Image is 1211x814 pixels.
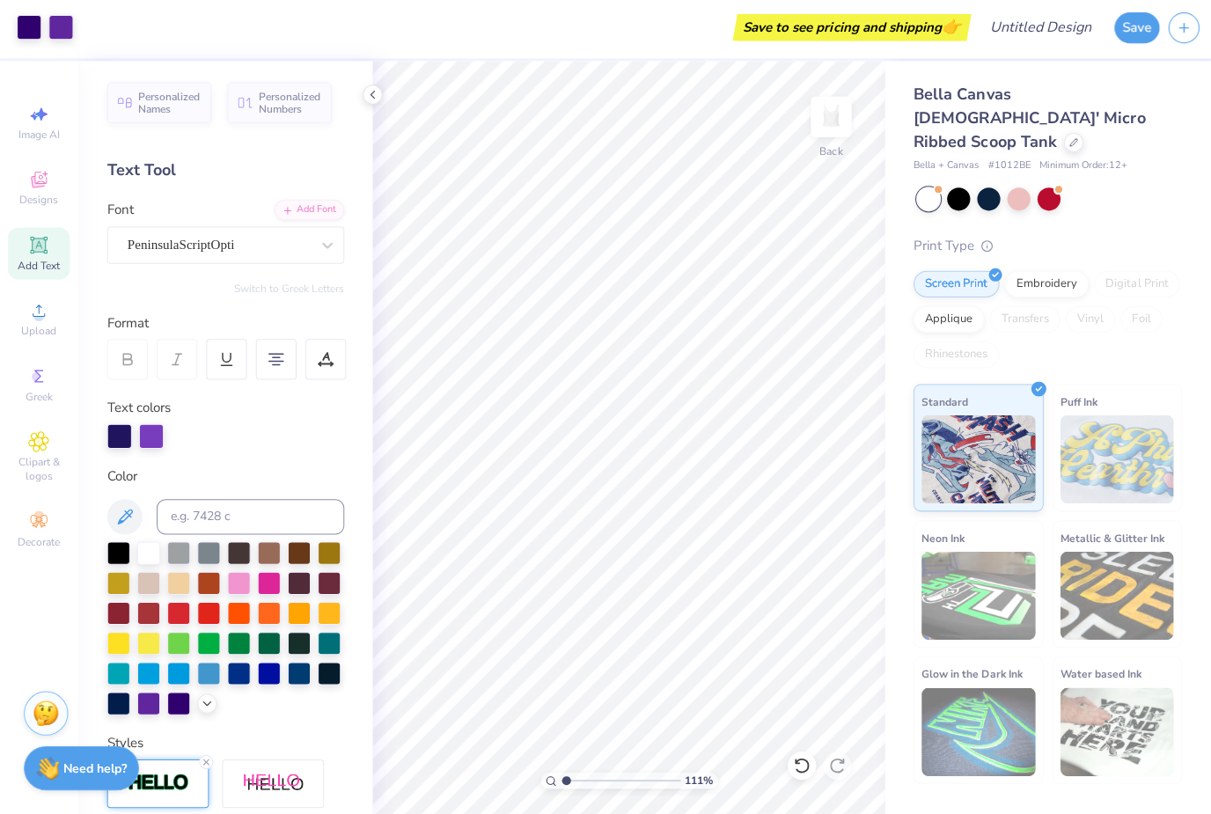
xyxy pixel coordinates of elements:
[917,687,1031,775] img: Glow in the Dark Ink
[909,308,980,334] div: Applique
[682,772,710,788] span: 111 %
[917,393,964,412] span: Standard
[107,399,171,419] label: Text colors
[64,759,128,776] strong: Need help?
[909,343,994,370] div: Rhinestones
[734,18,962,44] div: Save to see pricing and shipping
[1089,273,1174,299] div: Digital Print
[1055,552,1169,640] img: Metallic & Glitter Ink
[26,391,54,405] span: Greek
[138,93,201,118] span: Personalized Names
[1055,529,1159,547] span: Metallic & Glitter Ink
[20,195,59,209] span: Designs
[107,467,343,488] div: Color
[917,529,960,547] span: Neon Ink
[107,161,343,185] div: Text Tool
[22,326,57,340] span: Upload
[18,535,61,549] span: Decorate
[1061,308,1110,334] div: Vinyl
[909,161,974,176] span: Bella + Canvas
[983,161,1025,176] span: # 1012BE
[810,102,845,137] img: Back
[971,13,1100,48] input: Untitled Design
[937,19,957,40] span: 👉
[1055,393,1092,412] span: Puff Ink
[233,283,343,297] button: Switch to Greek Letters
[1115,308,1156,334] div: Foil
[157,500,343,535] input: e.g. 7428 c
[19,130,61,144] span: Image AI
[128,772,189,792] img: Stroke
[1055,416,1169,504] img: Puff Ink
[1055,664,1136,683] span: Water based Ink
[9,456,70,484] span: Clipart & logos
[107,732,343,752] div: Styles
[909,273,994,299] div: Screen Print
[917,552,1031,640] img: Neon Ink
[816,146,839,162] div: Back
[274,202,343,223] div: Add Font
[1000,273,1083,299] div: Embroidery
[1109,16,1154,47] button: Save
[1034,161,1122,176] span: Minimum Order: 12 +
[917,416,1031,504] img: Standard
[258,93,320,118] span: Personalized Numbers
[18,260,61,275] span: Add Text
[909,238,1176,258] div: Print Type
[107,315,345,335] div: Format
[107,202,134,223] label: Font
[909,86,1140,155] span: Bella Canvas [DEMOGRAPHIC_DATA]' Micro Ribbed Scoop Tank
[985,308,1055,334] div: Transfers
[917,664,1017,683] span: Glow in the Dark Ink
[242,772,304,794] img: Shadow
[1055,687,1169,775] img: Water based Ink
